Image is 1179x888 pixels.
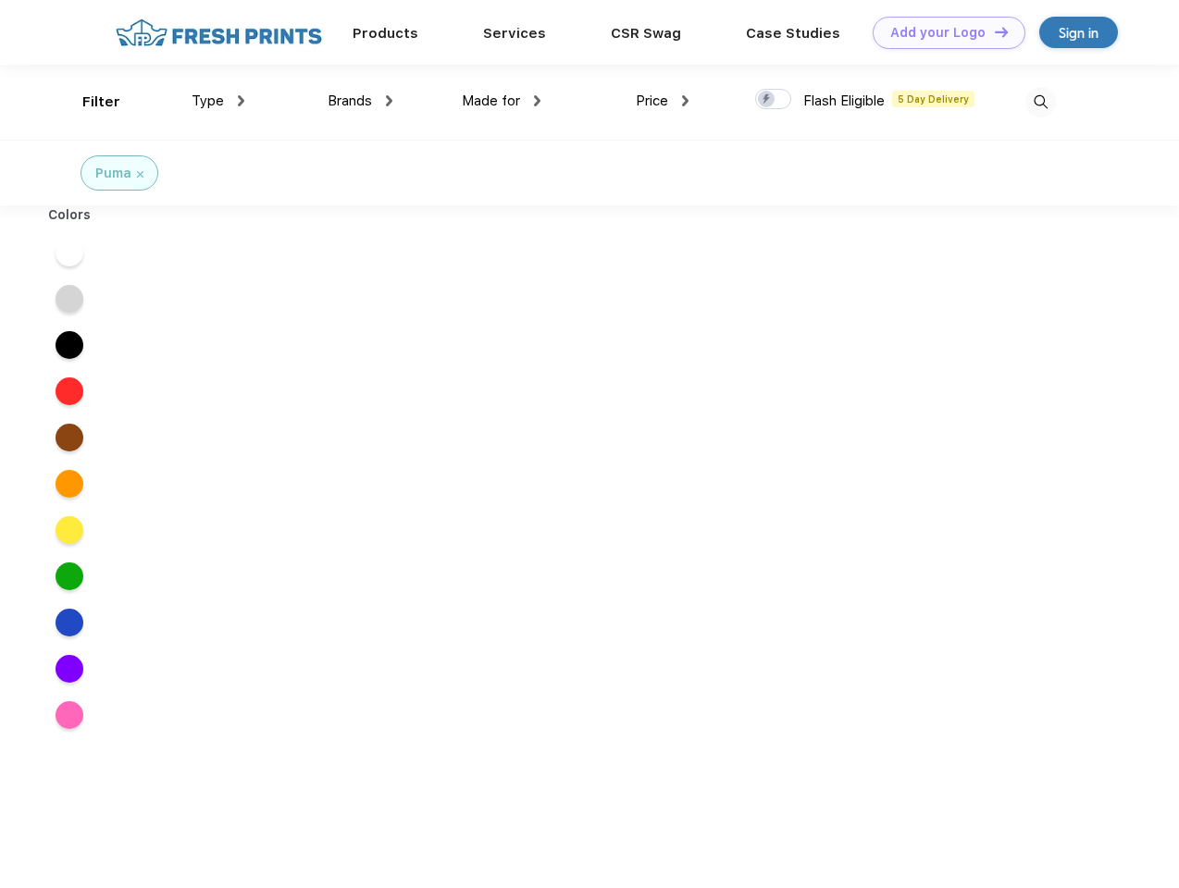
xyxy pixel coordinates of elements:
[95,164,131,183] div: Puma
[34,205,105,225] div: Colors
[137,171,143,178] img: filter_cancel.svg
[483,25,546,42] a: Services
[1039,17,1118,48] a: Sign in
[238,95,244,106] img: dropdown.png
[890,25,986,41] div: Add your Logo
[682,95,689,106] img: dropdown.png
[611,25,681,42] a: CSR Swag
[386,95,392,106] img: dropdown.png
[534,95,540,106] img: dropdown.png
[192,92,224,109] span: Type
[110,17,328,49] img: fo%20logo%202.webp
[1025,87,1056,117] img: desktop_search.svg
[803,92,885,109] span: Flash Eligible
[636,92,668,109] span: Price
[82,92,120,113] div: Filter
[892,91,974,107] span: 5 Day Delivery
[328,92,372,109] span: Brands
[1059,22,1098,43] div: Sign in
[353,25,418,42] a: Products
[995,27,1008,37] img: DT
[462,92,520,109] span: Made for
